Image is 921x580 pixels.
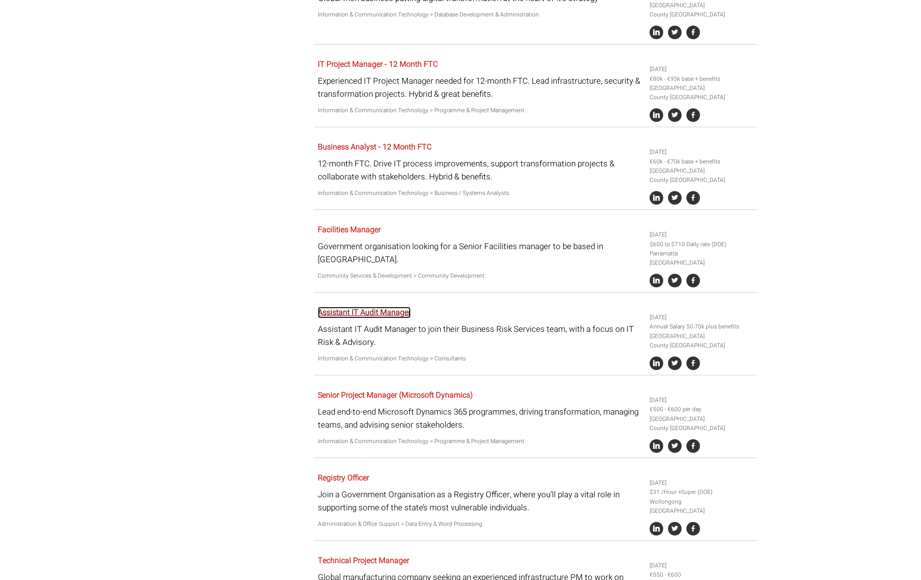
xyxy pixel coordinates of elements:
[318,74,642,101] p: Experienced IT Project Manager needed for 12-month FTC. Lead infrastructure, security & transform...
[318,240,642,266] p: Government organisation looking for a Senior Facilities manager to be based in [GEOGRAPHIC_DATA].
[650,478,753,488] li: [DATE]
[318,472,369,484] a: Registry Officer
[650,396,753,405] li: [DATE]
[650,313,753,322] li: [DATE]
[650,561,753,570] li: [DATE]
[318,354,642,363] p: Information & Communication Technology > Consultants
[650,322,753,331] li: Annual Salary 50-70k plus benefits
[650,84,753,102] li: [GEOGRAPHIC_DATA] County [GEOGRAPHIC_DATA]
[650,497,753,516] li: Wollongong [GEOGRAPHIC_DATA]
[318,59,438,70] a: IT Project Manager - 12 Month FTC
[318,323,642,349] p: Assistant IT Audit Manager to join their Business Risk Services team, with a focus on IT Risk & A...
[650,157,753,166] li: €60k - €70k base + benefits
[318,555,409,566] a: Technical Project Manager
[650,332,753,350] li: [GEOGRAPHIC_DATA] County [GEOGRAPHIC_DATA]
[650,230,753,239] li: [DATE]
[318,224,381,236] a: Facilities Manager
[650,240,753,249] li: $600 to $710 Daily rate (DOE)
[318,106,642,115] p: Information & Communication Technology > Programme & Project Management
[318,389,473,401] a: Senior Project Manager (Microsoft Dynamics)
[650,249,753,268] li: Parramatta [GEOGRAPHIC_DATA]
[318,141,431,153] a: Business Analyst - 12 Month FTC
[650,1,753,19] li: [GEOGRAPHIC_DATA] County [GEOGRAPHIC_DATA]
[318,520,642,529] p: Administration & Office Support > Data Entry & Word Processing
[650,415,753,433] li: [GEOGRAPHIC_DATA] County [GEOGRAPHIC_DATA]
[650,74,753,84] li: €80k - €95k base + benefits
[318,10,642,19] p: Information & Communication Technology > Database Development & Administration
[650,148,753,157] li: [DATE]
[318,307,411,318] a: Assistant IT Audit Manager
[650,488,753,497] li: $31 /Hour +Super (DOE)
[318,437,642,446] p: Information & Communication Technology > Programme & Project Management
[318,157,642,183] p: 12-month FTC. Drive IT process improvements, support transformation projects & collaborate with s...
[650,405,753,414] li: €500 - €600 per day
[650,166,753,185] li: [GEOGRAPHIC_DATA] County [GEOGRAPHIC_DATA]
[318,189,642,198] p: Information & Communication Technology > Business / Systems Analysts
[318,488,642,514] p: Join a Government Organisation as a Registry Officer, where you’ll play a vital role in supportin...
[650,570,753,580] li: €550 - €600
[318,271,642,281] p: Community Services & Development > Community Development
[650,65,753,74] li: [DATE]
[318,405,642,431] p: Lead end-to-end Microsoft Dynamics 365 programmes, driving transformation, managing teams, and ad...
